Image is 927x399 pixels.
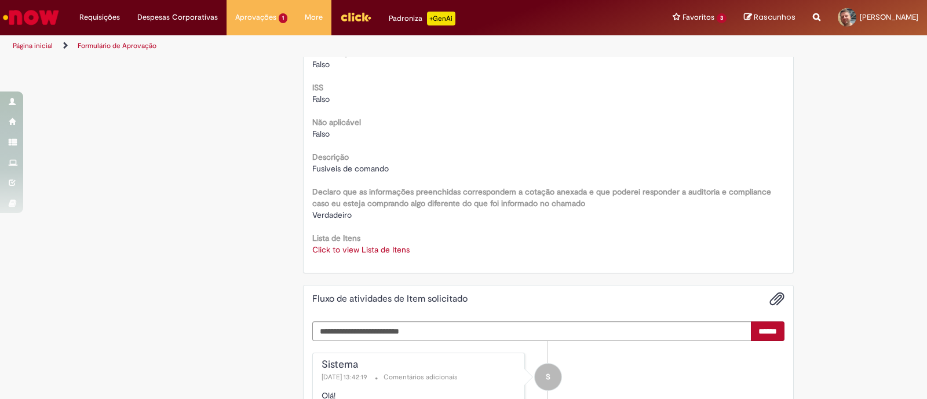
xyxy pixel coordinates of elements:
span: Verdadeiro [312,210,352,220]
span: Falso [312,59,330,69]
h2: Fluxo de atividades de Item solicitado Histórico de tíquete [312,294,468,305]
a: Página inicial [13,41,53,50]
span: Falso [312,129,330,139]
span: [PERSON_NAME] [860,12,918,22]
span: S [546,363,550,391]
b: Lista de Itens [312,233,360,243]
button: Adicionar anexos [769,291,784,306]
div: Sistema [322,359,519,371]
a: Click to view Lista de Itens [312,244,410,255]
span: Favoritos [683,12,714,23]
img: ServiceNow [1,6,61,29]
a: Rascunhos [744,12,795,23]
span: 3 [717,13,727,23]
small: Comentários adicionais [384,372,458,382]
div: System [535,364,561,390]
span: Aprovações [235,12,276,23]
span: Requisições [79,12,120,23]
span: Fusiveis de comando [312,163,389,174]
p: +GenAi [427,12,455,25]
b: ISS [312,82,323,93]
a: Formulário de Aprovação [78,41,156,50]
b: Declaro que as informações preenchidas correspondem a cotação anexada e que poderei responder a a... [312,186,771,208]
b: Não aplicável [312,117,361,127]
div: Padroniza [389,12,455,25]
span: More [305,12,323,23]
span: 1 [279,13,287,23]
b: Descrição [312,152,349,162]
span: Rascunhos [754,12,795,23]
textarea: Digite sua mensagem aqui... [312,321,752,341]
span: Despesas Corporativas [137,12,218,23]
img: click_logo_yellow_360x200.png [340,8,371,25]
span: Falso [312,94,330,104]
span: [DATE] 13:42:19 [322,372,370,382]
ul: Trilhas de página [9,35,610,57]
